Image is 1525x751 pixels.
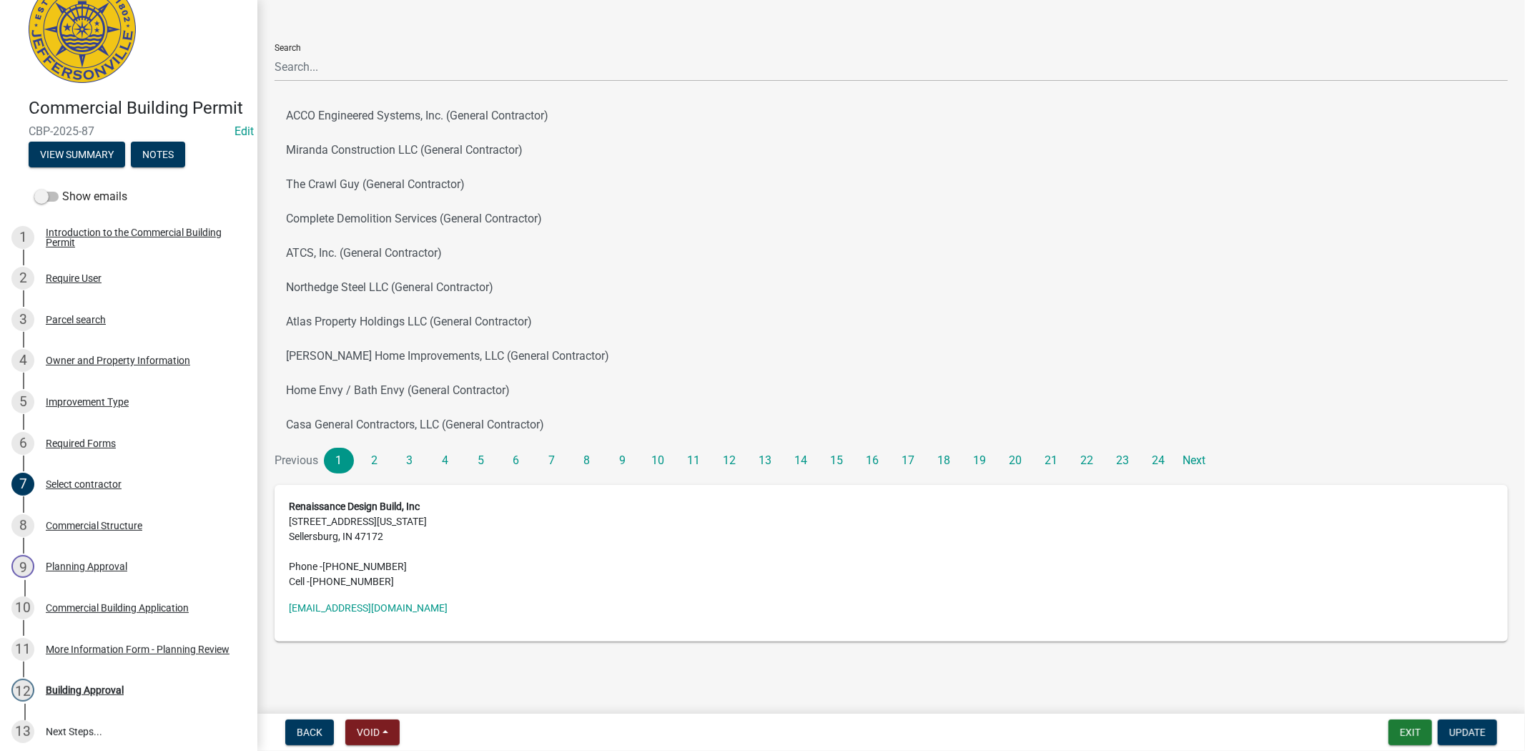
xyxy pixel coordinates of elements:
strong: Renaissance Design Build, Inc [289,501,420,512]
a: 19 [964,448,995,473]
div: Improvement Type [46,397,129,407]
input: Search... [275,52,1508,82]
button: Casa General Contractors, LLC (General Contractor) [275,408,1508,442]
button: Notes [131,142,185,167]
button: Complete Demolition Services (General Contractor) [275,202,1508,236]
div: 1 [11,226,34,249]
button: Atlas Property Holdings LLC (General Contractor) [275,305,1508,339]
span: Update [1449,727,1486,738]
div: 5 [11,391,34,413]
a: 4 [430,448,460,473]
div: Commercial Building Application [46,603,189,613]
a: 9 [608,448,638,473]
div: 13 [11,720,34,743]
button: Back [285,720,334,745]
a: 6 [501,448,531,473]
div: More Information Form - Planning Review [46,644,230,654]
button: Northedge Steel LLC (General Contractor) [275,270,1508,305]
div: 10 [11,597,34,619]
div: Select contractor [46,479,122,489]
a: 12 [714,448,744,473]
button: Miranda Construction LLC (General Contractor) [275,133,1508,167]
h4: Commercial Building Permit [29,98,246,119]
label: Show emails [34,188,127,205]
wm-modal-confirm: Edit Application Number [235,124,254,138]
button: Void [345,720,400,745]
a: Edit [235,124,254,138]
div: 4 [11,349,34,372]
div: 2 [11,267,34,290]
address: [STREET_ADDRESS][US_STATE] Sellersburg, IN 47172 [289,499,1494,589]
a: 23 [1107,448,1137,473]
div: 7 [11,473,34,496]
span: Back [297,727,322,738]
button: Exit [1388,720,1432,745]
abbr: Phone - [289,561,322,572]
div: 3 [11,308,34,331]
a: 1 [324,448,354,473]
a: 8 [572,448,602,473]
div: 6 [11,432,34,455]
a: 14 [786,448,816,473]
a: 3 [395,448,425,473]
span: [PHONE_NUMBER] [322,561,407,572]
a: 16 [857,448,887,473]
a: 5 [465,448,495,473]
div: Require User [46,273,102,283]
a: 20 [1000,448,1030,473]
div: 8 [11,514,34,537]
nav: Page navigation [275,448,1508,473]
div: Parcel search [46,315,106,325]
div: Building Approval [46,685,124,695]
a: 22 [1072,448,1102,473]
button: View Summary [29,142,125,167]
div: 9 [11,555,34,578]
div: Introduction to the Commercial Building Permit [46,227,235,247]
a: 21 [1036,448,1066,473]
a: 17 [893,448,923,473]
span: CBP-2025-87 [29,124,229,138]
span: Void [357,727,380,738]
a: 7 [537,448,567,473]
button: Update [1438,720,1497,745]
button: The Crawl Guy (General Contractor) [275,167,1508,202]
div: Planning Approval [46,561,127,571]
button: ATCS, Inc. (General Contractor) [275,236,1508,270]
a: 24 [1143,448,1173,473]
a: 11 [678,448,709,473]
span: [PHONE_NUMBER] [310,576,394,587]
div: 11 [11,638,34,661]
wm-modal-confirm: Summary [29,149,125,161]
div: Owner and Property Information [46,355,190,365]
a: 2 [360,448,390,473]
a: [EMAIL_ADDRESS][DOMAIN_NAME] [289,602,448,614]
button: ACCO Engineered Systems, Inc. (General Contractor) [275,99,1508,133]
button: Home Envy / Bath Envy (General Contractor) [275,373,1508,408]
a: 18 [929,448,959,473]
div: Commercial Structure [46,521,142,531]
a: 13 [750,448,780,473]
button: [PERSON_NAME] Home Improvements, LLC (General Contractor) [275,339,1508,373]
wm-modal-confirm: Notes [131,149,185,161]
a: 15 [821,448,852,473]
abbr: Cell - [289,576,310,587]
div: Required Forms [46,438,116,448]
a: 10 [643,448,673,473]
a: Next [1179,448,1209,473]
div: 12 [11,679,34,702]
